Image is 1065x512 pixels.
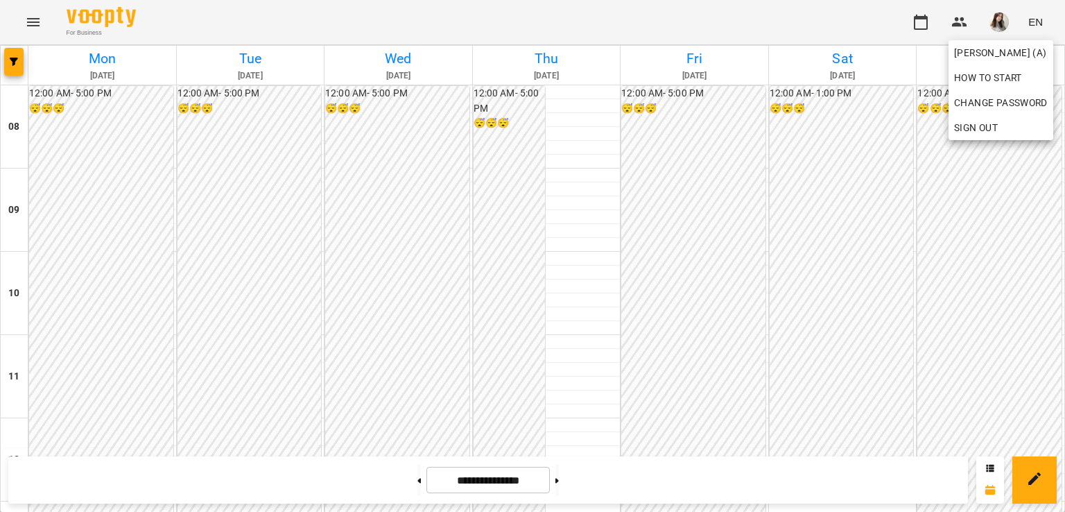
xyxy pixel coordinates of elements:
[954,94,1048,111] span: Change Password
[954,44,1048,61] span: [PERSON_NAME] (а)
[949,40,1053,65] a: [PERSON_NAME] (а)
[954,119,998,136] span: Sign Out
[949,115,1053,140] button: Sign Out
[949,65,1028,90] a: How to start
[949,90,1053,115] a: Change Password
[954,69,1022,86] span: How to start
